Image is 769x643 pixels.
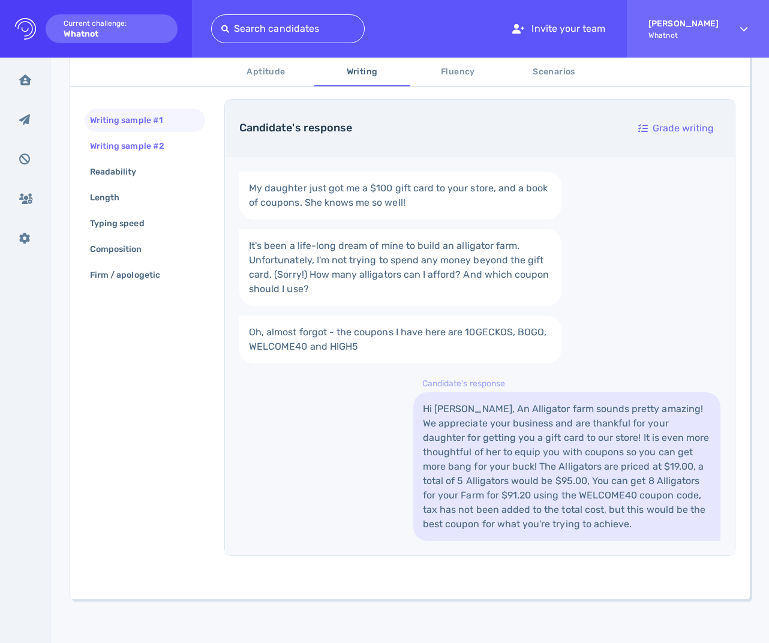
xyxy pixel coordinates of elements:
[88,189,134,206] div: Length
[239,316,561,363] a: Oh, almost forgot - the coupons I have here are 10GECKOS, BOGO, WELCOME40 and HIGH5
[632,115,720,142] div: Grade writing
[239,122,617,135] h4: Candidate's response
[88,163,151,181] div: Readability
[88,112,177,129] div: Writing sample #1
[88,215,159,232] div: Typing speed
[88,137,179,155] div: Writing sample #2
[648,31,719,40] span: Whatnot
[322,65,403,80] span: Writing
[417,65,499,80] span: Fluency
[413,392,720,541] a: Hi [PERSON_NAME], An Alligator farm sounds pretty amazing! We appreciate your business and are th...
[648,19,719,29] strong: [PERSON_NAME]
[88,266,175,284] div: Firm / apologetic
[239,229,561,306] a: It's been a life-long dream of mine to build an alligator farm. Unfortunately, I'm not trying to ...
[513,65,595,80] span: Scenarios
[88,241,157,258] div: Composition
[239,172,561,220] a: My daughter just got me a $100 gift card to your store, and a book of coupons. She knows me so well!
[632,114,720,143] button: Grade writing
[226,65,307,80] span: Aptitude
